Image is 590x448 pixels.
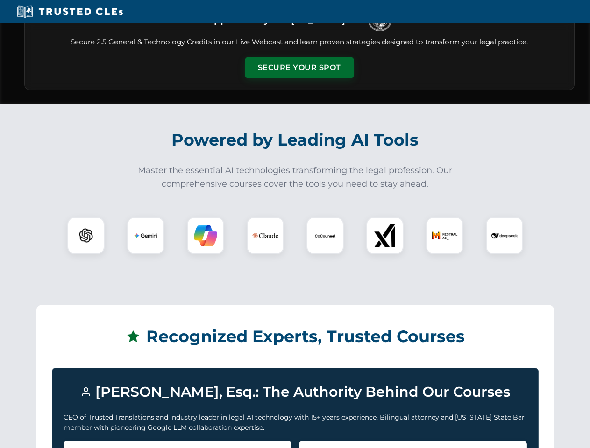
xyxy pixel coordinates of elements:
[36,37,563,48] p: Secure 2.5 General & Technology Credits in our Live Webcast and learn proven strategies designed ...
[67,217,105,254] div: ChatGPT
[252,223,278,249] img: Claude Logo
[14,5,126,19] img: Trusted CLEs
[134,224,157,247] img: Gemini Logo
[64,412,527,433] p: CEO of Trusted Translations and industry leader in legal AI technology with 15+ years experience....
[127,217,164,254] div: Gemini
[36,124,554,156] h2: Powered by Leading AI Tools
[366,217,404,254] div: xAI
[194,224,217,247] img: Copilot Logo
[491,223,518,249] img: DeepSeek Logo
[373,224,397,247] img: xAI Logo
[306,217,344,254] div: CoCounsel
[426,217,463,254] div: Mistral AI
[132,164,459,191] p: Master the essential AI technologies transforming the legal profession. Our comprehensive courses...
[247,217,284,254] div: Claude
[64,379,527,405] h3: [PERSON_NAME], Esq.: The Authority Behind Our Courses
[52,320,539,353] h2: Recognized Experts, Trusted Courses
[187,217,224,254] div: Copilot
[486,217,523,254] div: DeepSeek
[245,57,354,78] button: Secure Your Spot
[72,222,100,249] img: ChatGPT Logo
[313,224,337,247] img: CoCounsel Logo
[432,223,458,249] img: Mistral AI Logo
